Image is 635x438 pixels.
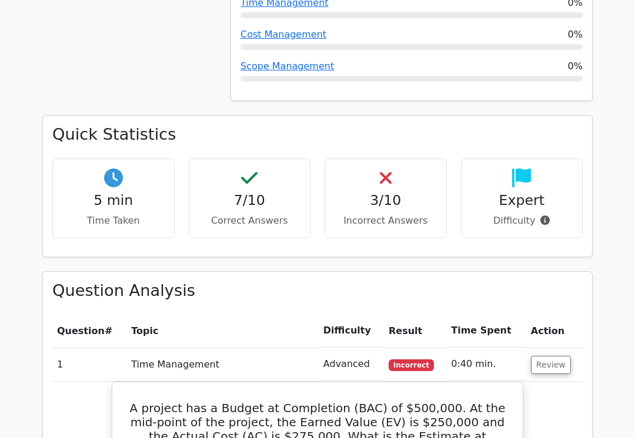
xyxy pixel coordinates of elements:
[126,315,319,348] th: Topic
[52,126,583,145] h3: Quick Statistics
[62,193,165,209] h4: 5 min
[52,282,583,301] h3: Question Analysis
[199,193,301,209] h4: 7/10
[319,348,384,382] td: Advanced
[335,214,437,228] p: Incorrect Answers
[471,193,573,209] h4: Expert
[126,348,319,382] td: Time Management
[240,29,326,41] a: Cost Management
[240,61,334,72] a: Scope Management
[389,360,434,372] span: Incorrect
[526,315,583,348] th: Action
[471,214,573,228] p: Difficulty
[62,214,165,228] p: Time Taken
[568,60,583,74] span: 0%
[199,214,301,228] p: Correct Answers
[446,348,526,382] td: 0:40 min.
[568,28,583,42] span: 0%
[384,315,446,348] th: Result
[52,315,126,348] th: #
[531,356,571,375] button: Review
[57,326,105,337] span: Question
[446,315,526,348] th: Time Spent
[335,193,437,209] h4: 3/10
[319,315,384,348] th: Difficulty
[52,348,126,382] td: 1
